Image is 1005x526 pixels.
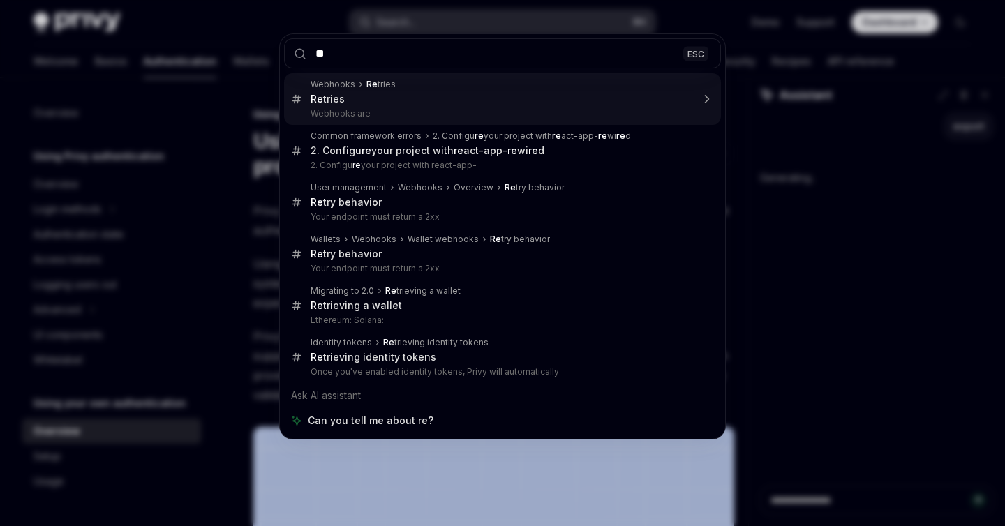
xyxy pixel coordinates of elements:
[311,351,436,363] div: trieving identity tokens
[311,366,692,377] p: Once you've enabled identity tokens, Privy will automatically
[311,285,374,296] div: Migrating to 2.0
[284,383,721,408] div: Ask AI assistant
[311,144,544,157] div: 2. Configu your project with act-app- wi d
[383,337,394,347] b: Re
[311,93,345,105] div: tries
[552,130,561,141] b: re
[433,130,631,142] div: 2. Configu your project with act-app- wi d
[490,234,550,245] div: try behavior
[311,337,372,348] div: Identity tokens
[475,130,484,141] b: re
[311,234,341,245] div: Wallets
[311,211,692,223] p: Your endpoint must return a 2xx
[683,46,708,61] div: ESC
[311,299,402,312] div: trieving a wallet
[311,130,422,142] div: Common framework errors
[311,93,323,105] b: Re
[408,234,479,245] div: Wallet webhooks
[398,182,442,193] div: Webhooks
[507,144,517,156] b: re
[311,263,692,274] p: Your endpoint must return a 2xx
[385,285,396,296] b: Re
[352,234,396,245] div: Webhooks
[505,182,565,193] div: try behavior
[352,160,361,170] b: re
[598,130,607,141] b: re
[311,196,382,209] div: try behavior
[311,351,323,363] b: Re
[311,79,355,90] div: Webhooks
[311,196,323,208] b: Re
[308,414,433,428] span: Can you tell me about re?
[505,182,516,193] b: Re
[362,144,371,156] b: re
[311,182,387,193] div: User management
[454,144,463,156] b: re
[383,337,489,348] div: trieving identity tokens
[311,108,692,119] p: Webhooks are
[528,144,538,156] b: re
[366,79,378,89] b: Re
[490,234,501,244] b: Re
[616,130,625,141] b: re
[311,160,692,171] p: 2. Configu your project with react-app-
[366,79,396,90] div: tries
[311,299,323,311] b: Re
[385,285,461,296] div: trieving a wallet
[311,315,692,326] p: Ethereum: Solana:
[311,248,323,260] b: Re
[454,182,493,193] div: Overview
[311,248,382,260] div: try behavior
